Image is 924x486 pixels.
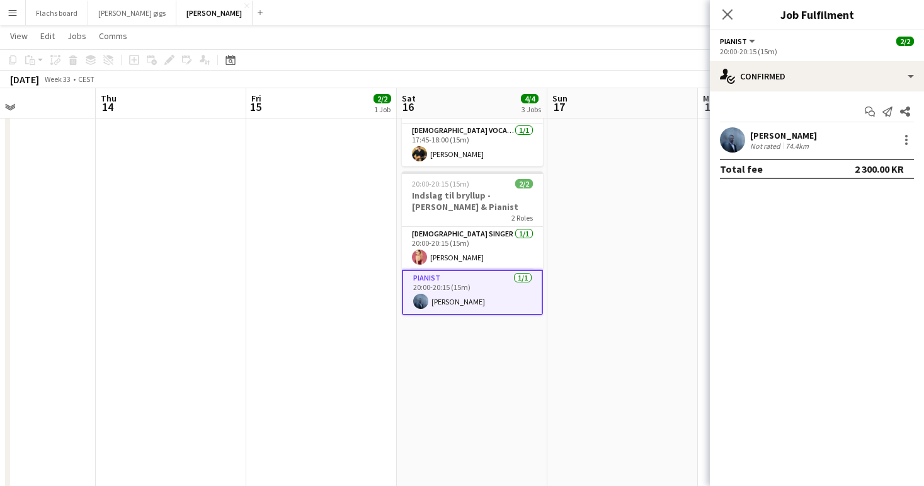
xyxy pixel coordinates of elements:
[522,105,541,114] div: 3 Jobs
[552,93,568,104] span: Sun
[40,30,55,42] span: Edit
[710,6,924,23] h3: Job Fulfilment
[88,1,176,25] button: [PERSON_NAME] gigs
[783,141,811,151] div: 74.4km
[99,100,117,114] span: 14
[896,37,914,46] span: 2/2
[42,74,73,84] span: Week 33
[720,37,757,46] button: Pianist
[402,171,543,315] app-job-card: 20:00-20:15 (15m)2/2Indslag til bryllup - [PERSON_NAME] & Pianist2 Roles[DEMOGRAPHIC_DATA] Singer...
[249,100,261,114] span: 15
[703,93,719,104] span: Mon
[855,163,904,175] div: 2 300.00 KR
[99,30,127,42] span: Comms
[550,100,568,114] span: 17
[412,179,469,188] span: 20:00-20:15 (15m)
[176,1,253,25] button: [PERSON_NAME]
[78,74,94,84] div: CEST
[402,93,416,104] span: Sat
[62,28,91,44] a: Jobs
[720,37,747,46] span: Pianist
[67,30,86,42] span: Jobs
[94,28,132,44] a: Comms
[400,100,416,114] span: 16
[101,93,117,104] span: Thu
[750,141,783,151] div: Not rated
[35,28,60,44] a: Edit
[26,1,88,25] button: Flachs board
[374,105,391,114] div: 1 Job
[511,213,533,223] span: 2 Roles
[720,163,763,175] div: Total fee
[10,73,39,86] div: [DATE]
[750,130,817,141] div: [PERSON_NAME]
[515,179,533,188] span: 2/2
[402,190,543,212] h3: Indslag til bryllup - [PERSON_NAME] & Pianist
[374,94,391,103] span: 2/2
[10,30,28,42] span: View
[720,47,914,56] div: 20:00-20:15 (15m)
[251,93,261,104] span: Fri
[402,270,543,315] app-card-role: Pianist1/120:00-20:15 (15m)[PERSON_NAME]
[402,227,543,270] app-card-role: [DEMOGRAPHIC_DATA] Singer1/120:00-20:15 (15m)[PERSON_NAME]
[5,28,33,44] a: View
[701,100,719,114] span: 18
[521,94,539,103] span: 4/4
[402,124,543,166] app-card-role: [DEMOGRAPHIC_DATA] Vocal + Guitar1/117:45-18:00 (15m)[PERSON_NAME]
[710,61,924,91] div: Confirmed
